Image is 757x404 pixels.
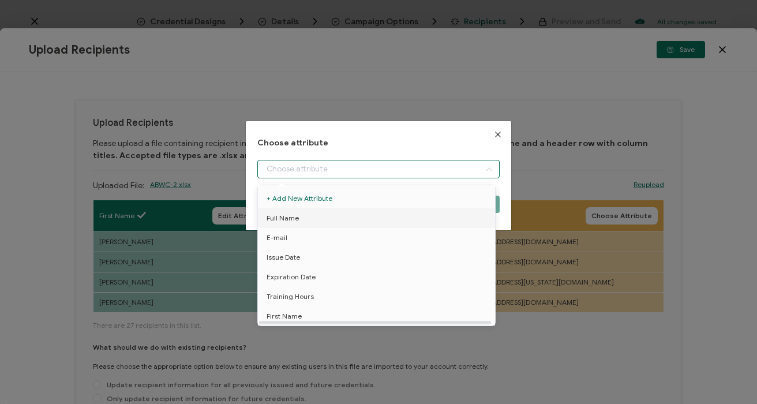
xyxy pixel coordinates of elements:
[246,121,511,230] div: dialog
[267,189,490,208] span: + Add New Attribute
[267,306,302,326] span: First Name
[267,287,314,306] span: Training Hours
[267,208,299,228] span: Full Name
[267,228,287,248] span: E-mail
[485,121,511,148] button: Close
[267,248,300,267] span: Issue Date
[257,139,499,148] h1: Choose attribute
[267,267,316,287] span: Expiration Date
[257,160,499,178] input: Choose attribute
[699,349,757,404] iframe: Chat Widget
